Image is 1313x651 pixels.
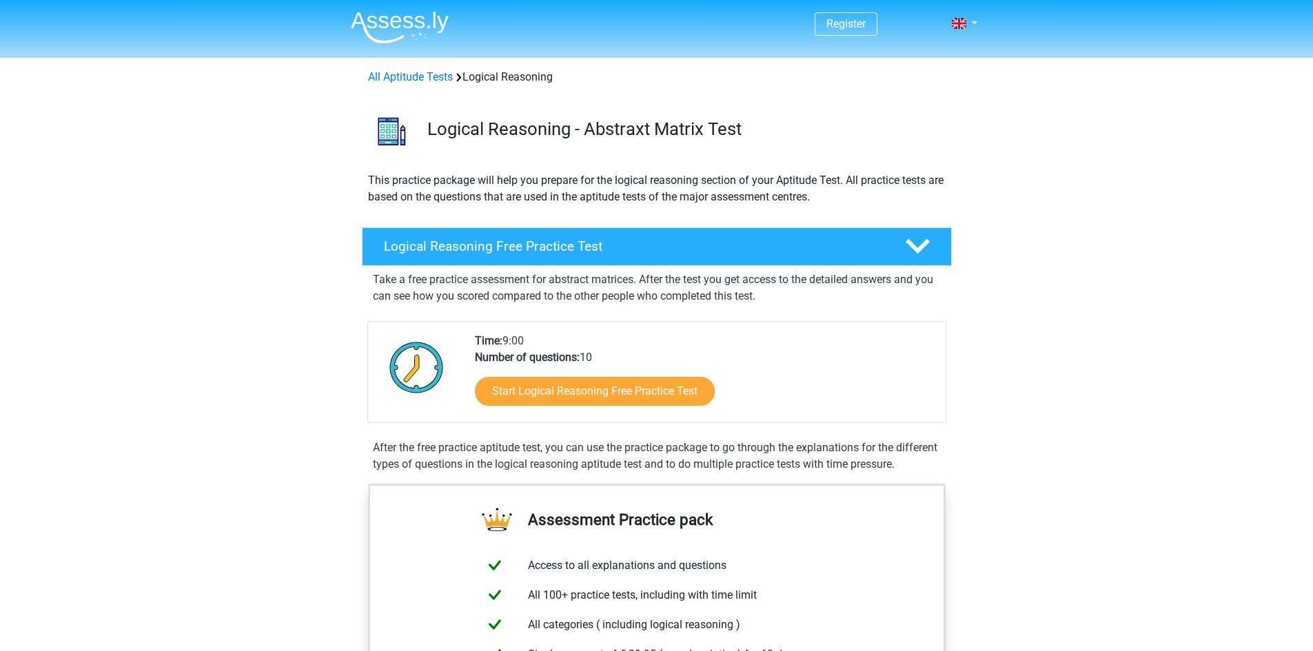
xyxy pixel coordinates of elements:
[373,271,941,304] p: Take a free practice assessment for abstract matrices. After the test you get access to the detai...
[475,351,580,364] b: Number of questions:
[384,238,883,254] h4: Logical Reasoning Free Practice Test
[465,333,945,422] div: 9:00 10
[363,102,421,161] img: logical reasoning
[475,334,502,347] b: Time:
[826,17,866,30] a: Register
[427,118,941,140] h3: Logical Reasoning - Abstraxt Matrix Test
[351,11,449,43] img: Assessly
[367,440,946,473] div: After the free practice aptitude test, you can use the practice package to go through the explana...
[368,70,453,83] a: All Aptitude Tests
[475,377,715,406] a: Start Logical Reasoning Free Practice Test
[363,69,951,85] div: Logical Reasoning
[368,172,946,205] p: This practice package will help you prepare for the logical reasoning section of your Aptitude Te...
[356,227,957,266] a: Logical Reasoning Free Practice Test
[382,333,451,402] img: Clock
